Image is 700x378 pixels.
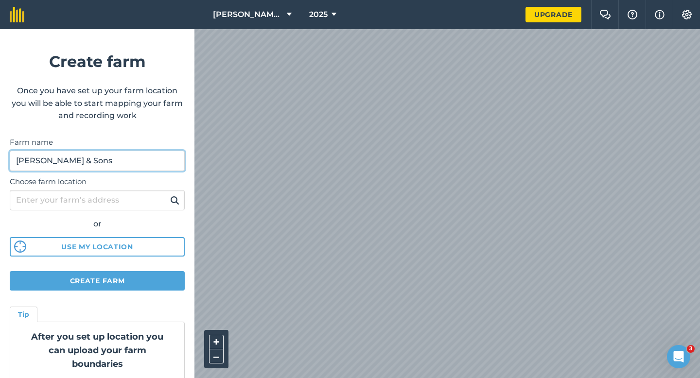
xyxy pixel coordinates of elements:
button: Create farm [10,271,185,291]
button: + [209,335,224,349]
img: A cog icon [681,10,693,19]
h4: Tip [18,309,29,320]
img: Two speech bubbles overlapping with the left bubble in the forefront [599,10,611,19]
span: 2025 [309,9,328,20]
p: Once you have set up your farm location you will be able to start mapping your farm and recording... [10,85,185,122]
img: A question mark icon [627,10,638,19]
span: [PERSON_NAME] & Sons Farming [213,9,283,20]
h1: Create farm [10,49,185,74]
label: Choose farm location [10,176,185,188]
img: fieldmargin Logo [10,7,24,22]
span: 3 [687,345,695,353]
button: – [209,349,224,363]
a: Upgrade [525,7,581,22]
img: svg%3e [14,241,26,253]
strong: After you set up location you can upload your farm boundaries [31,331,163,369]
iframe: Intercom live chat [667,345,690,368]
img: svg+xml;base64,PHN2ZyB4bWxucz0iaHR0cDovL3d3dy53My5vcmcvMjAwMC9zdmciIHdpZHRoPSIxNyIgaGVpZ2h0PSIxNy... [655,9,665,20]
input: Farm name [10,151,185,171]
input: Enter your farm’s address [10,190,185,210]
button: Use my location [10,237,185,257]
label: Farm name [10,137,185,148]
img: svg+xml;base64,PHN2ZyB4bWxucz0iaHR0cDovL3d3dy53My5vcmcvMjAwMC9zdmciIHdpZHRoPSIxOSIgaGVpZ2h0PSIyNC... [170,194,179,206]
div: or [10,218,185,230]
